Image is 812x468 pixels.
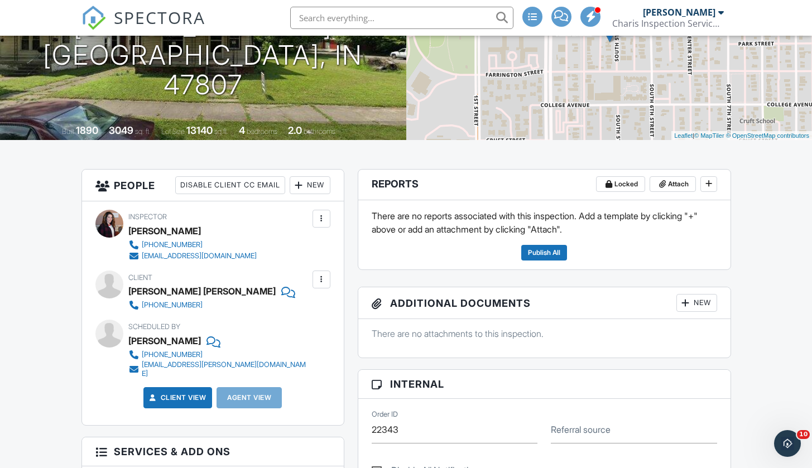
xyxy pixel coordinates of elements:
img: The Best Home Inspection Software - Spectora [81,6,106,30]
h3: Additional Documents [358,287,731,319]
a: SPECTORA [81,15,205,38]
a: [EMAIL_ADDRESS][PERSON_NAME][DOMAIN_NAME] [128,360,310,378]
input: Search everything... [290,7,513,29]
span: Client [128,273,152,282]
iframe: Intercom live chat [774,430,801,457]
span: Lot Size [161,127,185,136]
span: sq.ft. [214,127,228,136]
a: [EMAIL_ADDRESS][DOMAIN_NAME] [128,250,257,262]
a: © OpenStreetMap contributors [726,132,809,139]
div: [PERSON_NAME] [PERSON_NAME] [128,283,276,300]
div: [PERSON_NAME] [643,7,715,18]
span: Built [62,127,74,136]
div: 1890 [76,124,98,136]
label: Order ID [372,409,398,419]
div: Disable Client CC Email [175,176,285,194]
div: [PHONE_NUMBER] [142,301,203,310]
h3: People [82,170,344,201]
div: 4 [239,124,245,136]
span: bathrooms [304,127,335,136]
div: [PHONE_NUMBER] [142,240,203,249]
a: Leaflet [674,132,693,139]
span: Scheduled By [128,322,180,331]
span: SPECTORA [114,6,205,29]
h1: [STREET_ADDRESS] [GEOGRAPHIC_DATA], IN 47807 [18,11,388,99]
span: bedrooms [247,127,277,136]
span: Inspector [128,213,167,221]
div: New [290,176,330,194]
div: 13140 [186,124,213,136]
a: [PHONE_NUMBER] [128,239,257,250]
a: © MapTiler [694,132,724,139]
h3: Internal [358,370,731,399]
div: [PERSON_NAME] [128,332,201,349]
a: Client View [147,392,206,403]
div: [EMAIL_ADDRESS][PERSON_NAME][DOMAIN_NAME] [142,360,310,378]
div: 3049 [109,124,133,136]
div: [EMAIL_ADDRESS][DOMAIN_NAME] [142,252,257,260]
p: There are no attachments to this inspection. [372,327,717,340]
span: sq. ft. [135,127,151,136]
div: 2.0 [288,124,302,136]
div: [PHONE_NUMBER] [142,350,203,359]
div: | [671,131,812,141]
a: [PHONE_NUMBER] [128,349,310,360]
div: New [676,294,717,312]
h3: Services & Add ons [82,437,344,466]
label: Referral source [551,423,611,436]
span: 10 [797,430,810,439]
a: [PHONE_NUMBER] [128,300,286,311]
div: Charis Inspection Services LLC [612,18,724,29]
div: [PERSON_NAME] [128,223,201,239]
